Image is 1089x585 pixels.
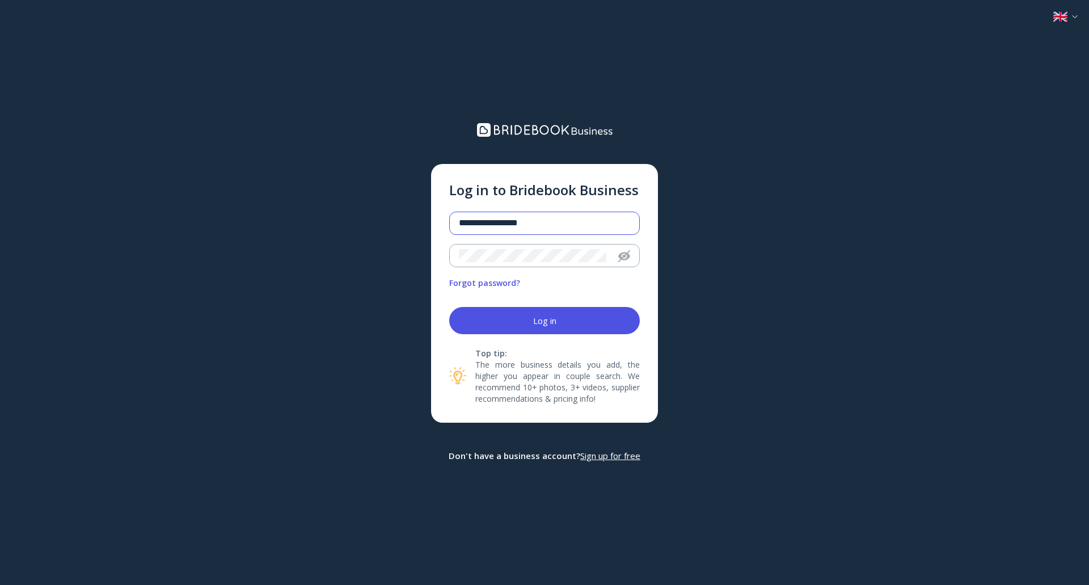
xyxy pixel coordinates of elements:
span: Top tip: [475,348,640,359]
div: Log in [533,316,556,325]
a: Forgot password? [449,277,520,289]
a: Sign up for free [580,450,640,462]
img: gb.png [1053,11,1067,22]
div: Don't have a business account? [449,450,640,462]
button: Log in [449,307,640,334]
div: The more business details you add, the higher you appear in couple search. We recommend 10+ photo... [475,348,640,405]
h4: Log in to Bridebook Business [449,182,640,199]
